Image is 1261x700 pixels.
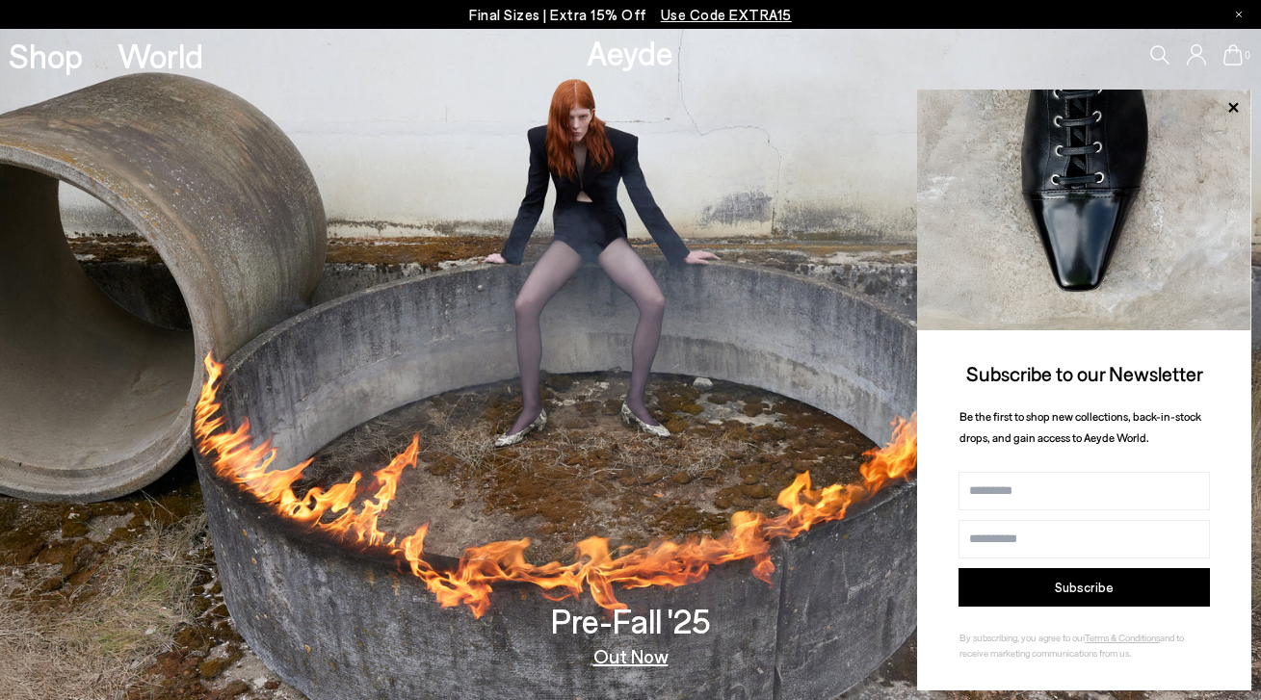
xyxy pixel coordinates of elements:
a: Out Now [593,646,669,665]
span: Navigate to /collections/ss25-final-sizes [661,6,792,23]
h3: Pre-Fall '25 [551,604,711,637]
a: Terms & Conditions [1085,632,1160,643]
span: By subscribing, you agree to our [959,632,1085,643]
a: Shop [9,39,83,72]
a: 0 [1223,44,1243,65]
span: Subscribe to our Newsletter [966,361,1203,385]
a: Aeyde [587,32,673,72]
span: 0 [1243,50,1252,61]
img: ca3f721fb6ff708a270709c41d776025.jpg [917,90,1251,330]
button: Subscribe [959,568,1210,607]
p: Final Sizes | Extra 15% Off [469,3,792,27]
a: World [118,39,203,72]
span: Be the first to shop new collections, back-in-stock drops, and gain access to Aeyde World. [959,409,1201,445]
